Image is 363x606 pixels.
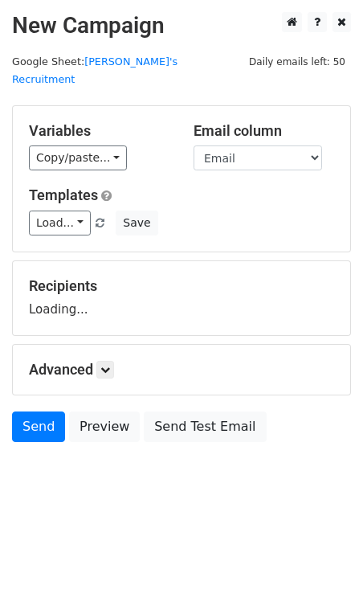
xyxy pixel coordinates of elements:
span: Daily emails left: 50 [243,53,351,71]
a: Send [12,412,65,442]
a: Templates [29,186,98,203]
h2: New Campaign [12,12,351,39]
a: Load... [29,211,91,235]
a: Daily emails left: 50 [243,55,351,68]
h5: Email column [194,122,334,140]
iframe: Chat Widget [283,529,363,606]
button: Save [116,211,157,235]
small: Google Sheet: [12,55,177,86]
a: [PERSON_NAME]'s Recruitment [12,55,177,86]
h5: Variables [29,122,169,140]
h5: Recipients [29,277,334,295]
div: Loading... [29,277,334,319]
a: Preview [69,412,140,442]
a: Copy/paste... [29,145,127,170]
a: Send Test Email [144,412,266,442]
h5: Advanced [29,361,334,379]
